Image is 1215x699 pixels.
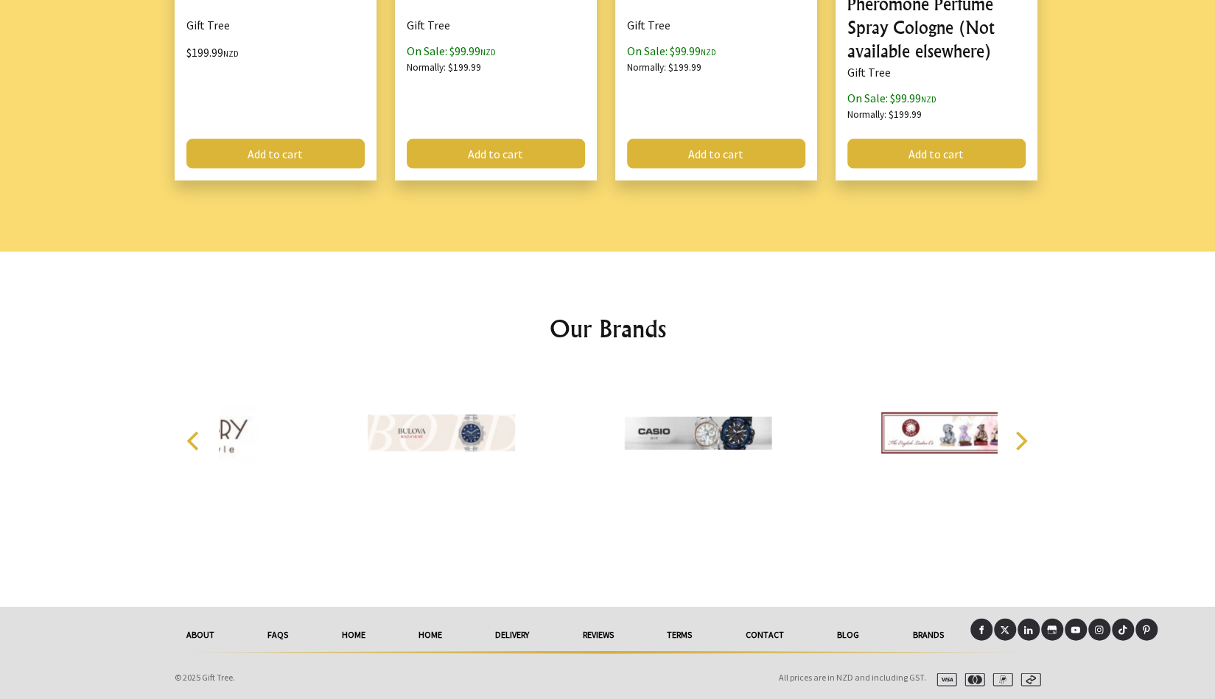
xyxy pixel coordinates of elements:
a: LinkedIn [1018,619,1040,641]
a: Add to cart [186,139,365,169]
img: Bub Story [111,378,258,488]
span: © 2025 Gift Tree. [175,672,235,683]
h2: Our Brands [172,311,1044,346]
a: Add to cart [407,139,585,169]
a: Add to cart [847,139,1026,169]
img: Charlie Bears [881,378,1029,488]
img: Casio Watches [624,378,771,488]
a: X (Twitter) [994,619,1016,641]
img: afterpay.svg [1015,673,1041,686]
span: All prices are in NZD and including GST. [779,672,926,683]
a: FAQs [241,619,315,651]
a: Tiktok [1112,619,1134,641]
a: delivery [469,619,556,651]
a: Terms [640,619,718,651]
a: Facebook [970,619,992,641]
a: Youtube [1065,619,1087,641]
a: Blog [810,619,886,651]
a: Brands [886,619,970,651]
a: Contact [718,619,810,651]
a: reviews [556,619,640,651]
a: Pinterest [1135,619,1158,641]
a: About [160,619,241,651]
button: Previous [179,425,211,457]
a: Instagram [1088,619,1110,641]
img: Bulova Watches [368,378,515,488]
img: mastercard.svg [959,673,985,686]
a: HOME [392,619,469,651]
button: Next [1004,425,1037,457]
img: paypal.svg [987,673,1013,686]
a: Add to cart [627,139,805,169]
a: HOME [315,619,391,651]
img: visa.svg [931,673,957,686]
